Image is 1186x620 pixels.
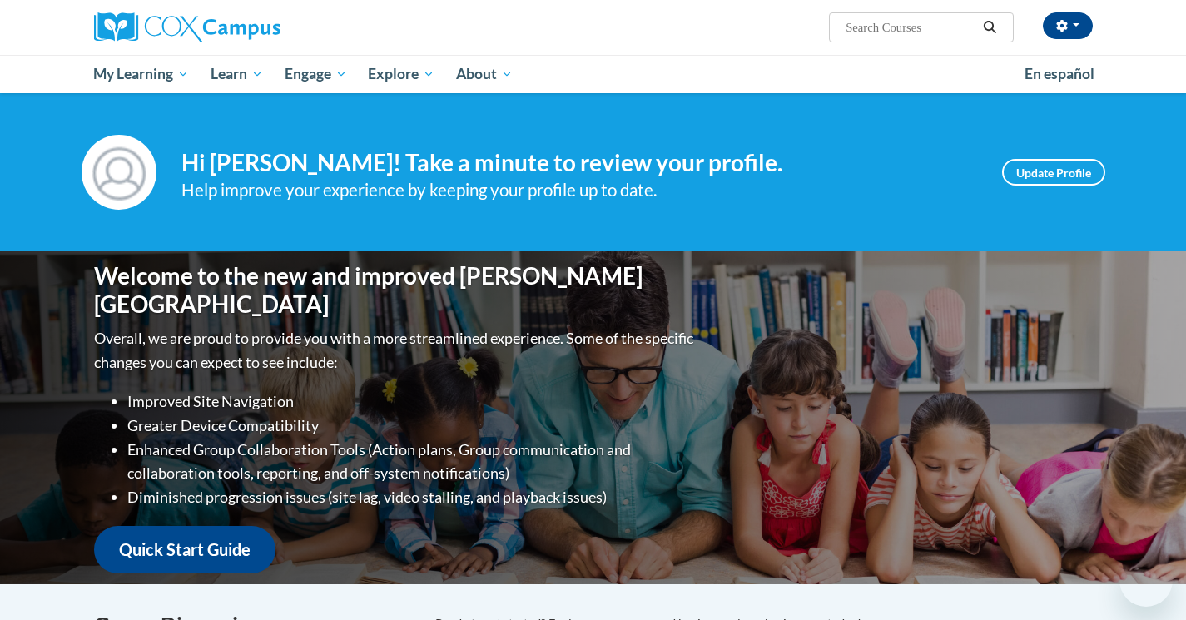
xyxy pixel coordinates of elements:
span: Learn [211,64,263,84]
a: Update Profile [1002,159,1105,186]
span: Engage [285,64,347,84]
img: Cox Campus [94,12,280,42]
li: Diminished progression issues (site lag, video stalling, and playback issues) [127,485,697,509]
li: Enhanced Group Collaboration Tools (Action plans, Group communication and collaboration tools, re... [127,438,697,486]
a: Quick Start Guide [94,526,275,573]
span: About [456,64,513,84]
iframe: Button to launch messaging window [1119,553,1173,607]
a: About [445,55,524,93]
h1: Welcome to the new and improved [PERSON_NAME][GEOGRAPHIC_DATA] [94,262,697,318]
a: Explore [357,55,445,93]
div: Main menu [69,55,1118,93]
h4: Hi [PERSON_NAME]! Take a minute to review your profile. [181,149,977,177]
a: Engage [274,55,358,93]
button: Account Settings [1043,12,1093,39]
input: Search Courses [844,17,977,37]
a: My Learning [83,55,201,93]
a: En español [1014,57,1105,92]
img: Profile Image [82,135,156,210]
span: My Learning [93,64,189,84]
li: Improved Site Navigation [127,389,697,414]
button: Search [977,17,1002,37]
div: Help improve your experience by keeping your profile up to date. [181,176,977,204]
p: Overall, we are proud to provide you with a more streamlined experience. Some of the specific cha... [94,326,697,374]
span: Explore [368,64,434,84]
li: Greater Device Compatibility [127,414,697,438]
a: Learn [200,55,274,93]
a: Cox Campus [94,12,410,42]
span: En español [1025,65,1094,82]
